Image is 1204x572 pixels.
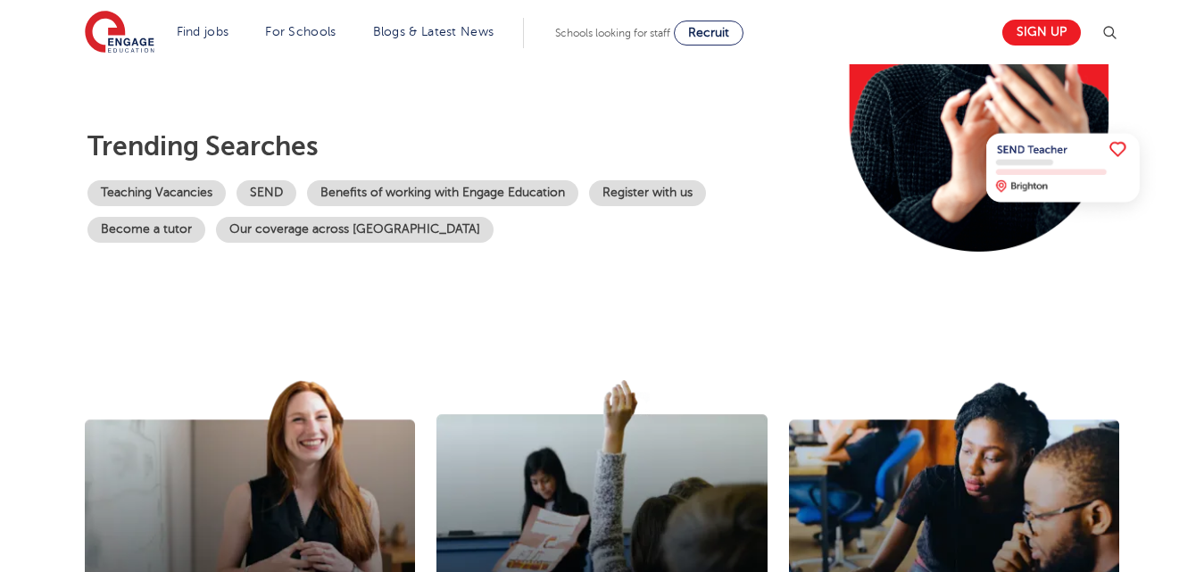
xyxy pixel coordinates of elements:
a: SEND [237,180,296,206]
a: Teaching Vacancies [87,180,226,206]
span: Recruit [688,26,729,39]
a: Benefits of working with Engage Education [307,180,578,206]
a: Our coverage across [GEOGRAPHIC_DATA] [216,217,494,243]
img: Engage Education [85,11,154,55]
a: Become a tutor [87,217,205,243]
a: Find jobs [177,25,229,38]
a: Blogs & Latest News [373,25,494,38]
span: Schools looking for staff [555,27,670,39]
a: Recruit [674,21,743,46]
a: For Schools [265,25,336,38]
p: Trending searches [87,130,808,162]
a: Sign up [1002,20,1081,46]
a: Register with us [589,180,706,206]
